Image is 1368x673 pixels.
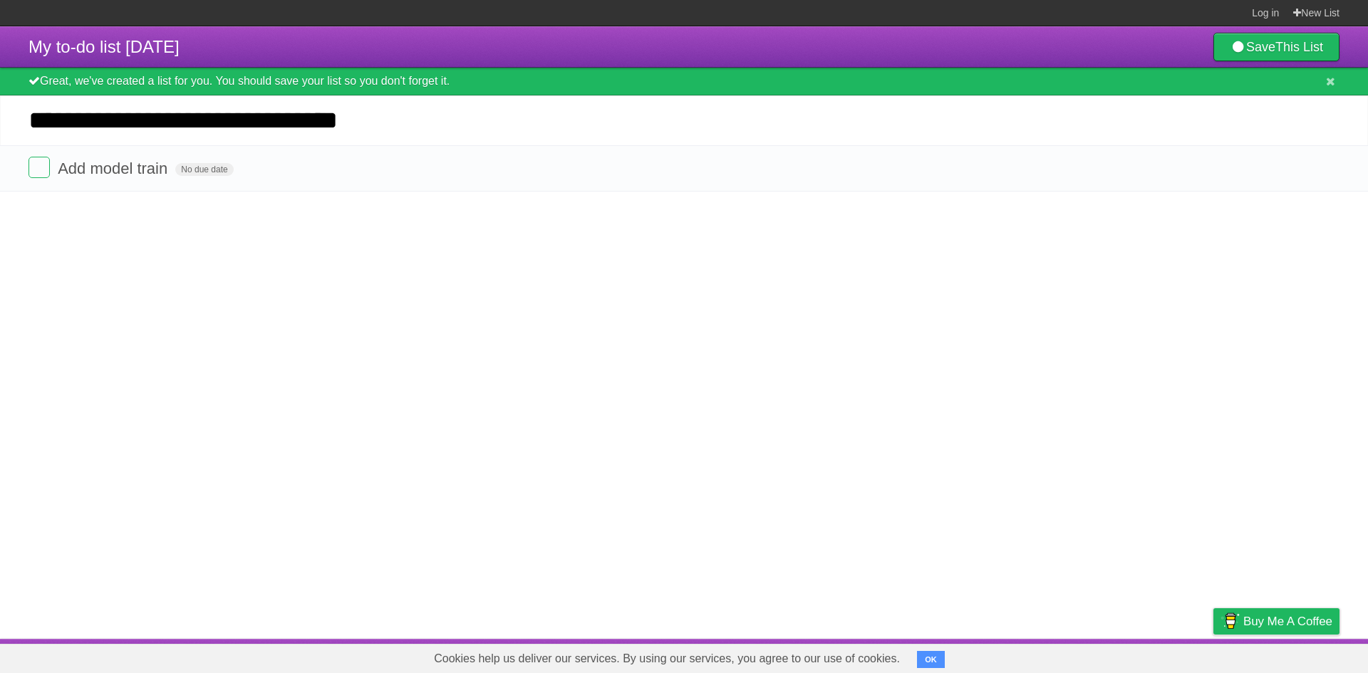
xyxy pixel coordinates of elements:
span: Buy me a coffee [1243,609,1332,634]
button: OK [917,651,945,668]
a: Terms [1146,642,1178,669]
b: This List [1275,40,1323,54]
a: About [1024,642,1054,669]
span: No due date [175,163,233,176]
span: My to-do list [DATE] [28,37,180,56]
img: Buy me a coffee [1221,609,1240,633]
label: Done [28,157,50,178]
a: Buy me a coffee [1213,608,1339,635]
span: Add model train [58,160,171,177]
span: Cookies help us deliver our services. By using our services, you agree to our use of cookies. [420,645,914,673]
a: SaveThis List [1213,33,1339,61]
a: Developers [1071,642,1129,669]
a: Suggest a feature [1250,642,1339,669]
a: Privacy [1195,642,1232,669]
